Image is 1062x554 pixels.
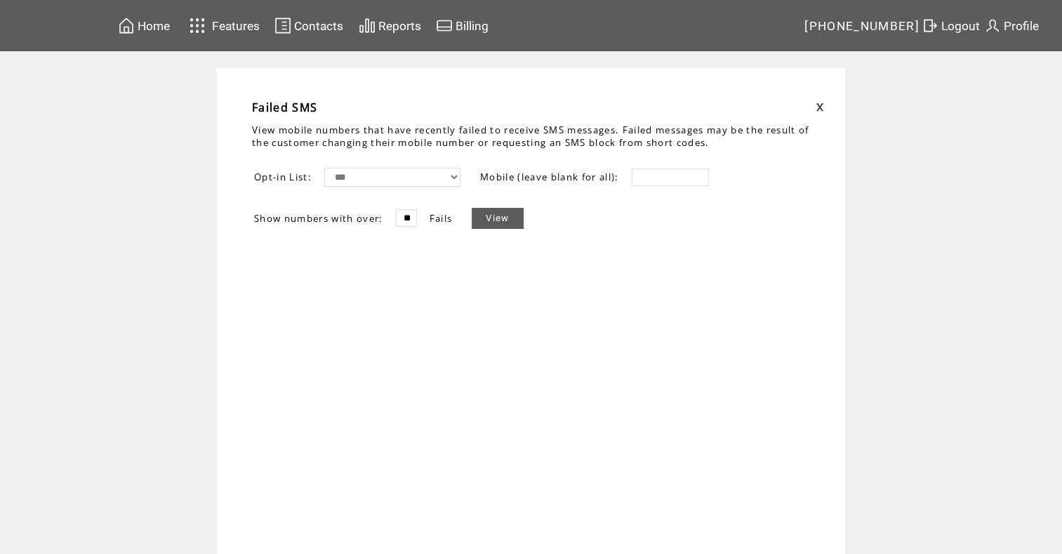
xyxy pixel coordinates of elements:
[212,19,260,33] span: Features
[472,208,523,229] a: View
[456,19,489,33] span: Billing
[357,15,423,37] a: Reports
[138,19,170,33] span: Home
[252,100,317,115] span: Failed SMS
[116,15,172,37] a: Home
[252,124,809,149] span: View mobile numbers that have recently failed to receive SMS messages. Failed messages may be the...
[436,17,453,34] img: creidtcard.svg
[254,171,312,183] span: Opt-in List:
[941,19,980,33] span: Logout
[434,15,491,37] a: Billing
[118,17,135,34] img: home.svg
[922,17,938,34] img: exit.svg
[183,12,263,39] a: Features
[378,19,421,33] span: Reports
[274,17,291,34] img: contacts.svg
[254,212,383,225] span: Show numbers with over:
[294,19,343,33] span: Contacts
[984,17,1001,34] img: profile.svg
[982,15,1041,37] a: Profile
[185,14,210,37] img: features.svg
[920,15,982,37] a: Logout
[1004,19,1039,33] span: Profile
[272,15,345,37] a: Contacts
[430,212,453,225] span: Fails
[804,19,920,33] span: [PHONE_NUMBER]
[359,17,376,34] img: chart.svg
[480,171,619,183] span: Mobile (leave blank for all):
